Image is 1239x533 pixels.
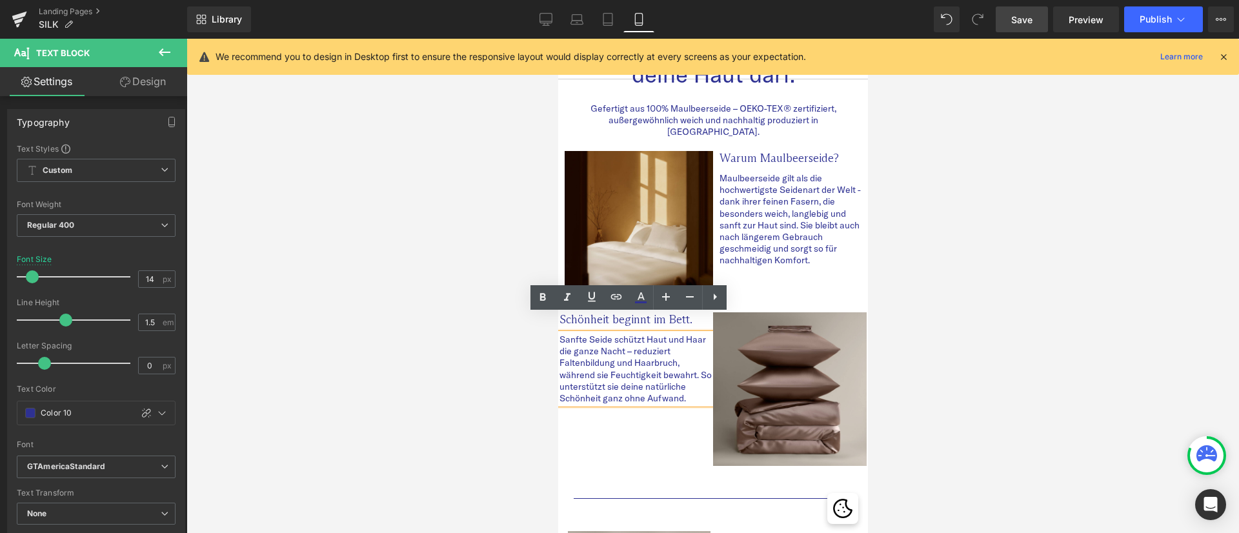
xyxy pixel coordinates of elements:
[19,64,290,99] p: Gefertigt aus 100% Maulbeerseide – OEKO-TEX® zertifiziert, außergewöhnlich weich und nachhaltig p...
[161,492,297,507] p: SEIDENKISSENBEZUG
[41,406,125,420] input: Color
[17,143,176,154] div: Text Styles
[161,134,303,228] p: Maulbeerseide gilt als die hochwertigste Seidenart der Welt - dank ihrer feinen Fasern, die beson...
[1,274,155,288] p: Schönheit beginnt im Bett.
[17,440,176,449] div: Font
[274,459,296,481] button: Cookie-Richtlinie
[27,461,105,472] i: GTAmericaStandard
[17,110,70,128] div: Typography
[17,255,52,264] div: Font Size
[163,275,174,283] span: px
[623,6,654,32] a: Mobile
[934,6,960,32] button: Undo
[1140,14,1172,25] span: Publish
[275,460,294,479] img: Cookie-Richtlinie
[530,6,561,32] a: Desktop
[17,341,176,350] div: Letter Spacing
[39,19,59,30] span: SILK
[1195,489,1226,520] div: Open Intercom Messenger
[96,67,190,96] a: Design
[1011,13,1032,26] span: Save
[27,220,75,230] b: Regular 400
[965,6,991,32] button: Redo
[592,6,623,32] a: Tablet
[17,200,176,209] div: Font Weight
[269,454,300,485] div: Cookie-Richtlinie
[161,112,303,127] p: Warum Maulbeerseide?
[163,318,174,327] span: em
[163,361,174,370] span: px
[17,385,176,394] div: Text Color
[17,488,176,498] div: Text Transform
[1,295,155,365] p: Sanfte Seide schützt Haut und Haar die ganze Nacht – reduziert Faltenbildung und Haarbruch, währe...
[27,508,47,518] b: None
[1069,13,1103,26] span: Preview
[561,6,592,32] a: Laptop
[212,14,242,25] span: Library
[187,6,251,32] a: New Library
[43,165,72,176] b: Custom
[1124,6,1203,32] button: Publish
[17,298,176,307] div: Line Height
[1208,6,1234,32] button: More
[39,6,187,17] a: Landing Pages
[1053,6,1119,32] a: Preview
[1155,49,1208,65] a: Learn more
[216,50,806,64] p: We recommend you to design in Desktop first to ensure the responsive layout would display correct...
[36,48,90,58] span: Text Block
